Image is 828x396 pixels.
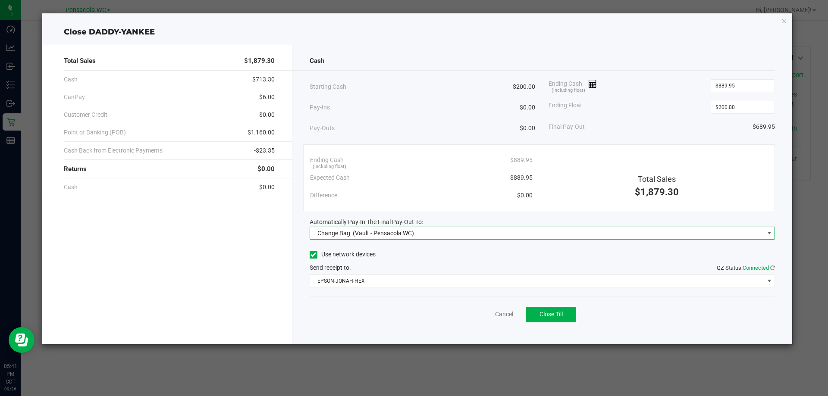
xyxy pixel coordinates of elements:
span: Difference [310,191,337,200]
span: Total Sales [64,56,96,66]
span: Starting Cash [310,82,346,91]
span: Point of Banking (POB) [64,128,126,137]
span: Ending Cash [310,156,344,165]
span: Total Sales [638,175,676,184]
span: -$23.35 [254,146,275,155]
span: $889.95 [510,156,533,165]
span: Cash [64,183,78,192]
span: Close Till [539,311,563,318]
span: Expected Cash [310,173,350,182]
span: $1,879.30 [244,56,275,66]
span: (including float) [313,163,346,171]
span: Final Pay-Out [549,122,585,131]
iframe: Resource center [9,327,34,353]
span: Cash [310,56,324,66]
a: Cancel [495,310,513,319]
div: Close DADDY-YANKEE [42,26,793,38]
span: $200.00 [513,82,535,91]
span: Cash [64,75,78,84]
span: $713.30 [252,75,275,84]
span: $0.00 [520,103,535,112]
span: Customer Credit [64,110,107,119]
span: $0.00 [259,183,275,192]
span: Cash Back from Electronic Payments [64,146,163,155]
span: $889.95 [510,173,533,182]
span: $6.00 [259,93,275,102]
span: Pay-Outs [310,124,335,133]
span: CanPay [64,93,85,102]
button: Close Till [526,307,576,322]
span: $689.95 [753,122,775,131]
span: $0.00 [259,110,275,119]
span: $1,879.30 [635,187,679,197]
span: QZ Status: [717,265,775,271]
span: $0.00 [520,124,535,133]
span: Pay-Ins [310,103,330,112]
span: Ending Cash [549,79,597,92]
span: (Vault - Pensacola WC) [353,230,414,237]
span: $1,160.00 [248,128,275,137]
span: $0.00 [517,191,533,200]
span: (including float) [552,87,585,94]
span: Change Bag [317,230,350,237]
span: Ending Float [549,101,582,114]
span: Connected [743,265,769,271]
span: Send receipt to: [310,264,351,271]
span: $0.00 [257,164,275,174]
span: EPSON-JONAH-HEX [310,275,764,287]
div: Returns [64,160,275,178]
span: Automatically Pay-In The Final Pay-Out To: [310,218,423,225]
label: Use network devices [310,250,376,259]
